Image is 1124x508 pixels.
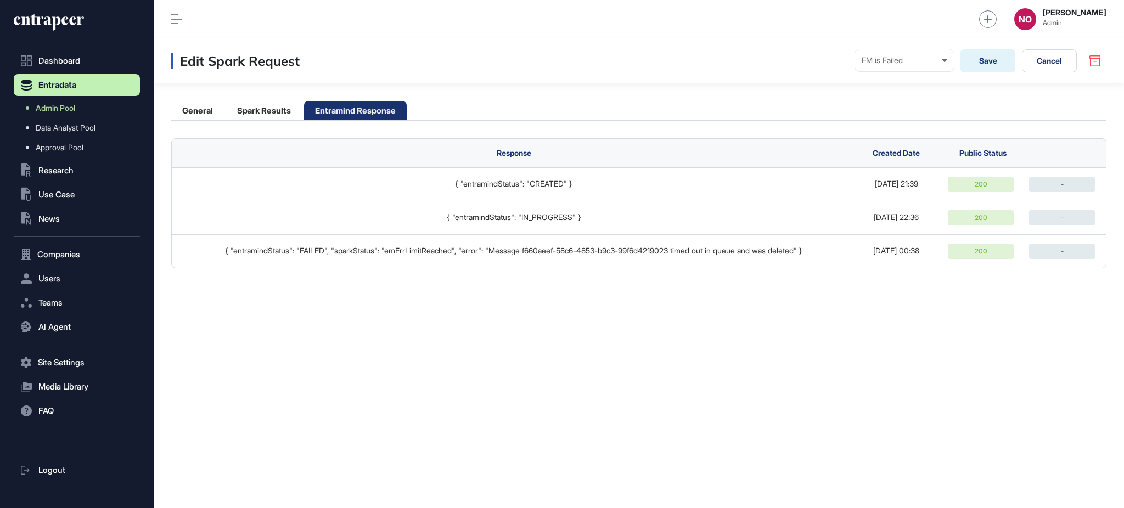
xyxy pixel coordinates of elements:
[304,101,407,120] li: Entramind Response
[14,50,140,72] a: Dashboard
[38,215,60,223] span: News
[948,177,1014,192] div: 200
[14,400,140,422] button: FAQ
[14,292,140,314] button: Teams
[38,323,71,331] span: AI Agent
[856,246,937,255] div: [DATE] 00:38
[38,190,75,199] span: Use Case
[14,244,140,266] button: Companies
[38,358,85,367] span: Site Settings
[1014,8,1036,30] button: NO
[19,98,140,118] a: Admin Pool
[36,123,95,132] span: Data Analyst Pool
[36,104,75,112] span: Admin Pool
[1029,177,1095,192] div: -
[948,210,1014,225] div: 200
[171,101,224,120] li: General
[226,101,302,120] li: Spark Results
[1022,49,1077,72] button: Cancel
[873,148,920,157] span: Created Date
[960,49,1015,72] button: Save
[14,208,140,230] button: News
[183,179,845,188] div: { "entramindStatus": "CREATED" }
[38,81,76,89] span: Entradata
[14,459,140,481] a: Logout
[14,376,140,398] button: Media Library
[19,118,140,138] a: Data Analyst Pool
[497,148,531,157] span: Response
[14,184,140,206] button: Use Case
[856,179,937,188] div: [DATE] 21:39
[1029,244,1095,259] div: -
[38,382,88,391] span: Media Library
[37,250,80,259] span: Companies
[14,160,140,182] button: Research
[38,298,63,307] span: Teams
[38,166,74,175] span: Research
[1043,8,1106,17] strong: [PERSON_NAME]
[183,246,845,255] div: { "entramindStatus": "FAILED", "sparkStatus": "emErrLimitReached", "error": "Message f660aeef-58c...
[862,56,947,65] div: EM is Failed
[14,316,140,338] button: AI Agent
[948,244,1014,259] div: 200
[1029,210,1095,225] div: -
[14,74,140,96] button: Entradata
[38,57,80,65] span: Dashboard
[171,53,300,69] h3: Edit Spark Request
[19,138,140,157] a: Approval Pool
[36,143,83,152] span: Approval Pool
[183,213,845,222] div: { "entramindStatus": "IN_PROGRESS" }
[14,268,140,290] button: Users
[38,274,60,283] span: Users
[959,148,1007,157] span: Public Status
[38,466,65,475] span: Logout
[38,407,54,415] span: FAQ
[856,213,937,222] div: [DATE] 22:36
[14,352,140,374] button: Site Settings
[1043,19,1106,27] span: Admin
